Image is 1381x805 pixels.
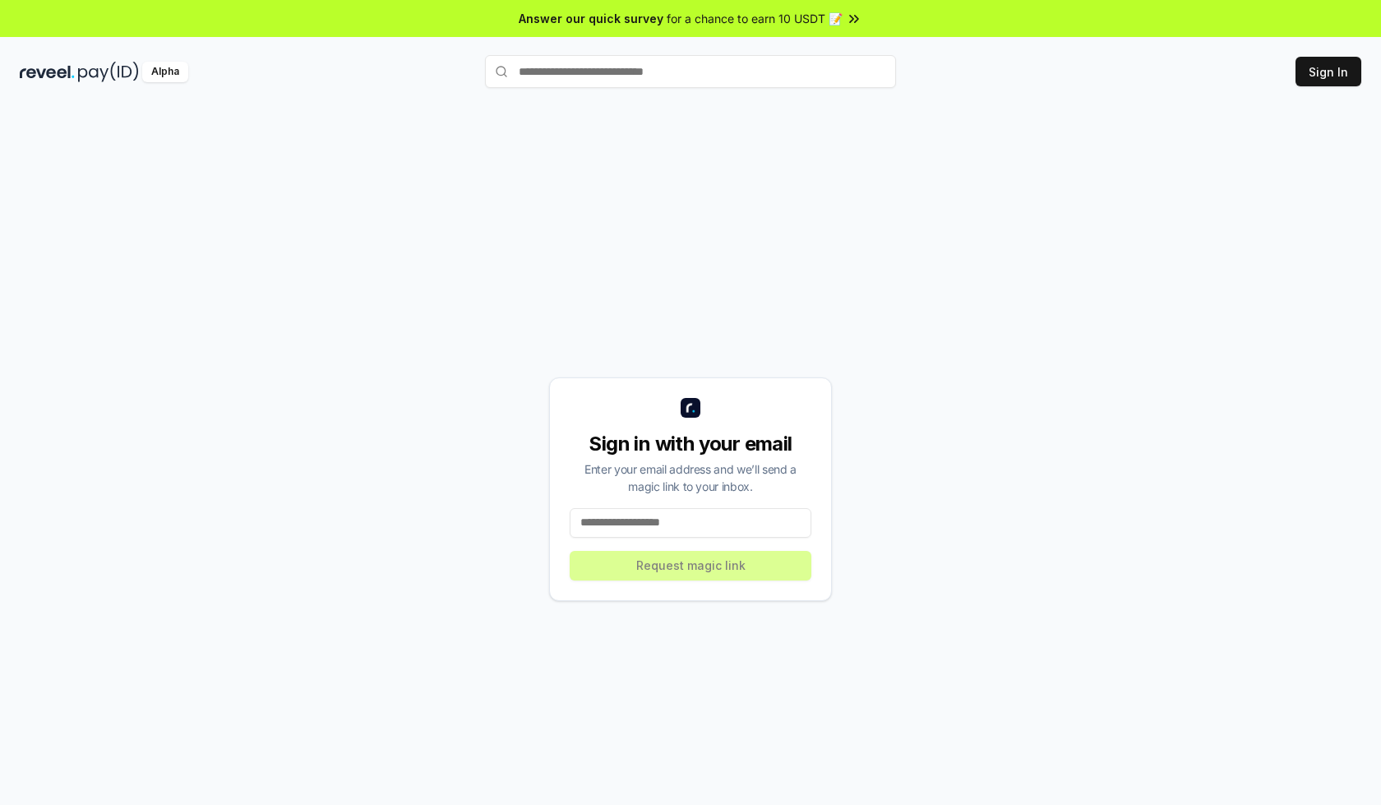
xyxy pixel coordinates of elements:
[681,398,700,418] img: logo_small
[142,62,188,82] div: Alpha
[570,431,811,457] div: Sign in with your email
[20,62,75,82] img: reveel_dark
[519,10,663,27] span: Answer our quick survey
[667,10,843,27] span: for a chance to earn 10 USDT 📝
[570,460,811,495] div: Enter your email address and we’ll send a magic link to your inbox.
[78,62,139,82] img: pay_id
[1296,57,1361,86] button: Sign In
